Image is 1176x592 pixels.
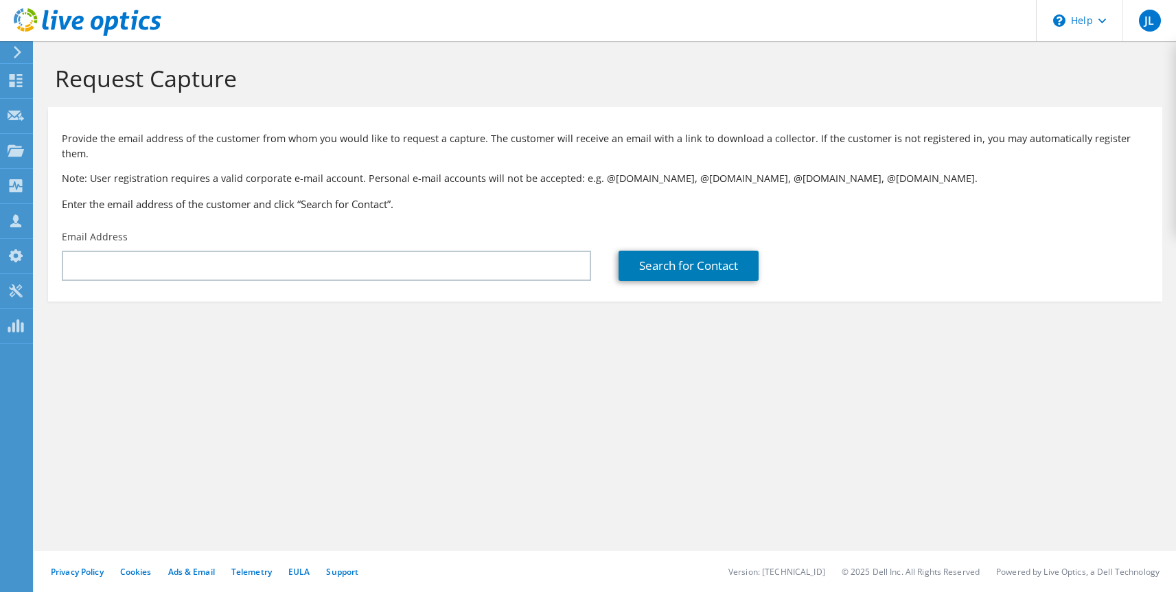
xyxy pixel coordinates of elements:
svg: \n [1053,14,1065,27]
span: JL [1139,10,1161,32]
li: Powered by Live Optics, a Dell Technology [996,566,1160,578]
li: © 2025 Dell Inc. All Rights Reserved [842,566,980,578]
a: Privacy Policy [51,566,104,578]
a: EULA [288,566,310,578]
a: Search for Contact [619,251,759,281]
a: Support [326,566,358,578]
h3: Enter the email address of the customer and click “Search for Contact”. [62,196,1149,212]
a: Ads & Email [168,566,215,578]
label: Email Address [62,230,128,244]
h1: Request Capture [55,64,1149,93]
a: Cookies [120,566,152,578]
p: Note: User registration requires a valid corporate e-mail account. Personal e-mail accounts will ... [62,171,1149,186]
li: Version: [TECHNICAL_ID] [728,566,825,578]
a: Telemetry [231,566,272,578]
p: Provide the email address of the customer from whom you would like to request a capture. The cust... [62,131,1149,161]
